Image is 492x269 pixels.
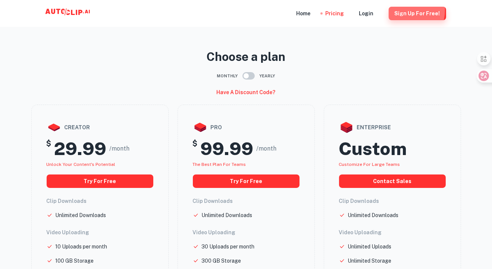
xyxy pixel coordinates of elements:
h6: Clip Downloads [339,197,446,205]
p: Choose a plan [31,48,461,66]
h2: 29.99 [54,138,107,160]
span: Monthly [217,73,238,79]
h6: Have a discount code? [217,88,276,96]
button: Try for free [193,174,300,188]
p: 300 GB Storage [202,257,241,265]
p: Unlimited Storage [348,257,392,265]
p: 100 GB Storage [56,257,94,265]
div: creator [47,120,153,135]
h6: Clip Downloads [193,197,300,205]
h6: Video Uploading [339,228,446,236]
span: The best plan for teams [193,162,246,167]
h5: $ [47,138,51,160]
button: Sign Up for free! [389,7,446,20]
h6: Clip Downloads [47,197,153,205]
span: Unlock your Content's potential [47,162,116,167]
span: Yearly [260,73,275,79]
span: /month [257,144,277,153]
p: 10 Uploads per month [56,242,107,251]
button: Have a discount code? [214,86,279,99]
h6: Video Uploading [193,228,300,236]
h6: Video Uploading [47,228,153,236]
p: Unlimited Downloads [56,211,106,219]
h2: 99.99 [201,138,254,160]
button: Contact Sales [339,174,446,188]
p: Unlimited Downloads [348,211,399,219]
div: enterprise [339,120,446,135]
div: pro [193,120,300,135]
h5: $ [193,138,198,160]
span: /month [110,144,130,153]
h2: Custom [339,138,407,160]
button: Try for free [47,174,153,188]
p: Unlimited Downloads [202,211,253,219]
span: Customize for large teams [339,162,400,167]
p: Unlimited Uploads [348,242,392,251]
p: 30 Uploads per month [202,242,255,251]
